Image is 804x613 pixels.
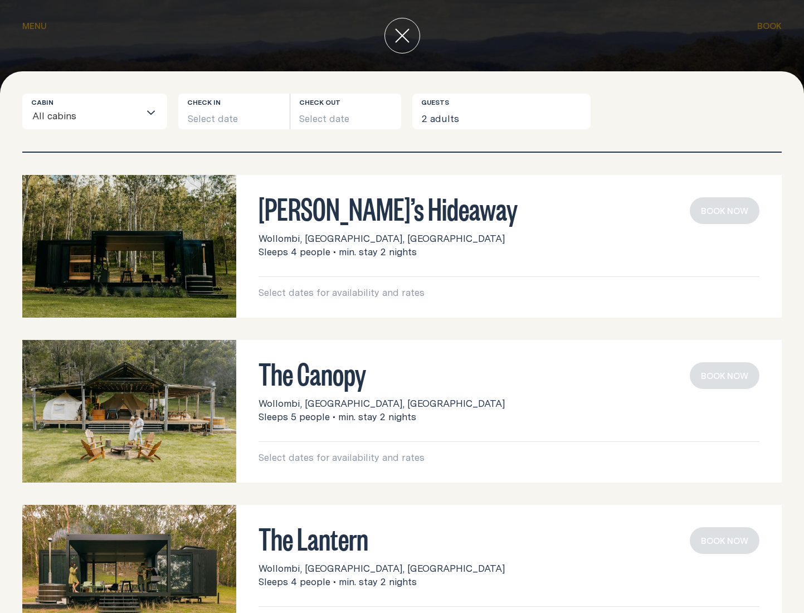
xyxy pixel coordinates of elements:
[259,575,417,588] span: Sleeps 4 people • min. stay 2 nights
[259,451,759,464] p: Select dates for availability and rates
[32,103,77,129] span: All cabins
[259,245,417,259] span: Sleeps 4 people • min. stay 2 nights
[690,362,759,389] button: book now
[690,527,759,554] button: book now
[259,362,759,383] h3: The Canopy
[412,94,591,129] button: 2 adults
[690,197,759,224] button: book now
[384,18,420,53] button: close
[259,527,759,548] h3: The Lantern
[259,286,759,299] p: Select dates for availability and rates
[259,410,416,424] span: Sleeps 5 people • min. stay 2 nights
[421,98,449,107] label: Guests
[178,94,290,129] button: Select date
[259,232,505,245] span: Wollombi, [GEOGRAPHIC_DATA], [GEOGRAPHIC_DATA]
[77,105,140,129] input: Search for option
[259,197,759,218] h3: [PERSON_NAME]’s Hideaway
[22,94,167,129] div: Search for option
[259,562,505,575] span: Wollombi, [GEOGRAPHIC_DATA], [GEOGRAPHIC_DATA]
[259,397,505,410] span: Wollombi, [GEOGRAPHIC_DATA], [GEOGRAPHIC_DATA]
[290,94,402,129] button: Select date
